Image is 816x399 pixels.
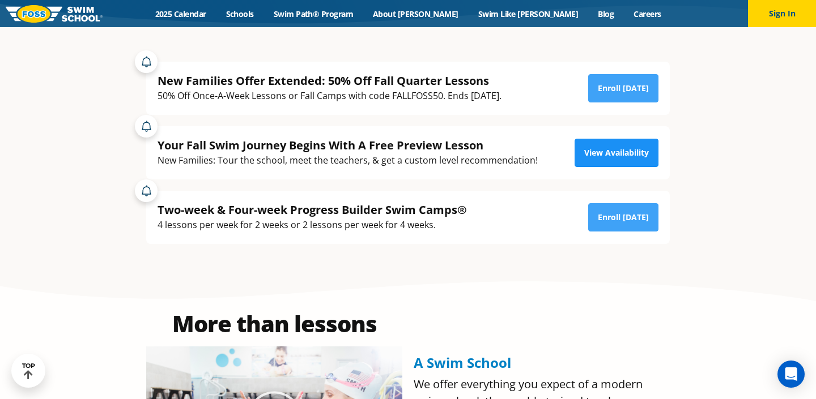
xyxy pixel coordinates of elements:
a: Enroll [DATE] [588,74,658,102]
a: Swim Like [PERSON_NAME] [468,8,588,19]
a: Schools [216,8,263,19]
a: 2025 Calendar [145,8,216,19]
div: TOP [22,362,35,380]
div: Two-week & Four-week Progress Builder Swim Camps® [158,202,467,217]
span: A Swim School [414,353,511,372]
a: About [PERSON_NAME] [363,8,469,19]
a: View Availability [575,139,658,167]
a: Enroll [DATE] [588,203,658,231]
img: FOSS Swim School Logo [6,5,103,23]
a: Swim Path® Program [263,8,363,19]
div: Your Fall Swim Journey Begins With A Free Preview Lesson [158,138,538,153]
div: 4 lessons per week for 2 weeks or 2 lessons per week for 4 weeks. [158,217,467,233]
div: New Families Offer Extended: 50% Off Fall Quarter Lessons [158,73,501,88]
a: Blog [588,8,624,19]
div: New Families: Tour the school, meet the teachers, & get a custom level recommendation! [158,153,538,168]
h2: More than lessons [146,312,402,335]
div: Open Intercom Messenger [777,361,805,388]
a: Careers [624,8,671,19]
div: 50% Off Once-A-Week Lessons or Fall Camps with code FALLFOSS50. Ends [DATE]. [158,88,501,104]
